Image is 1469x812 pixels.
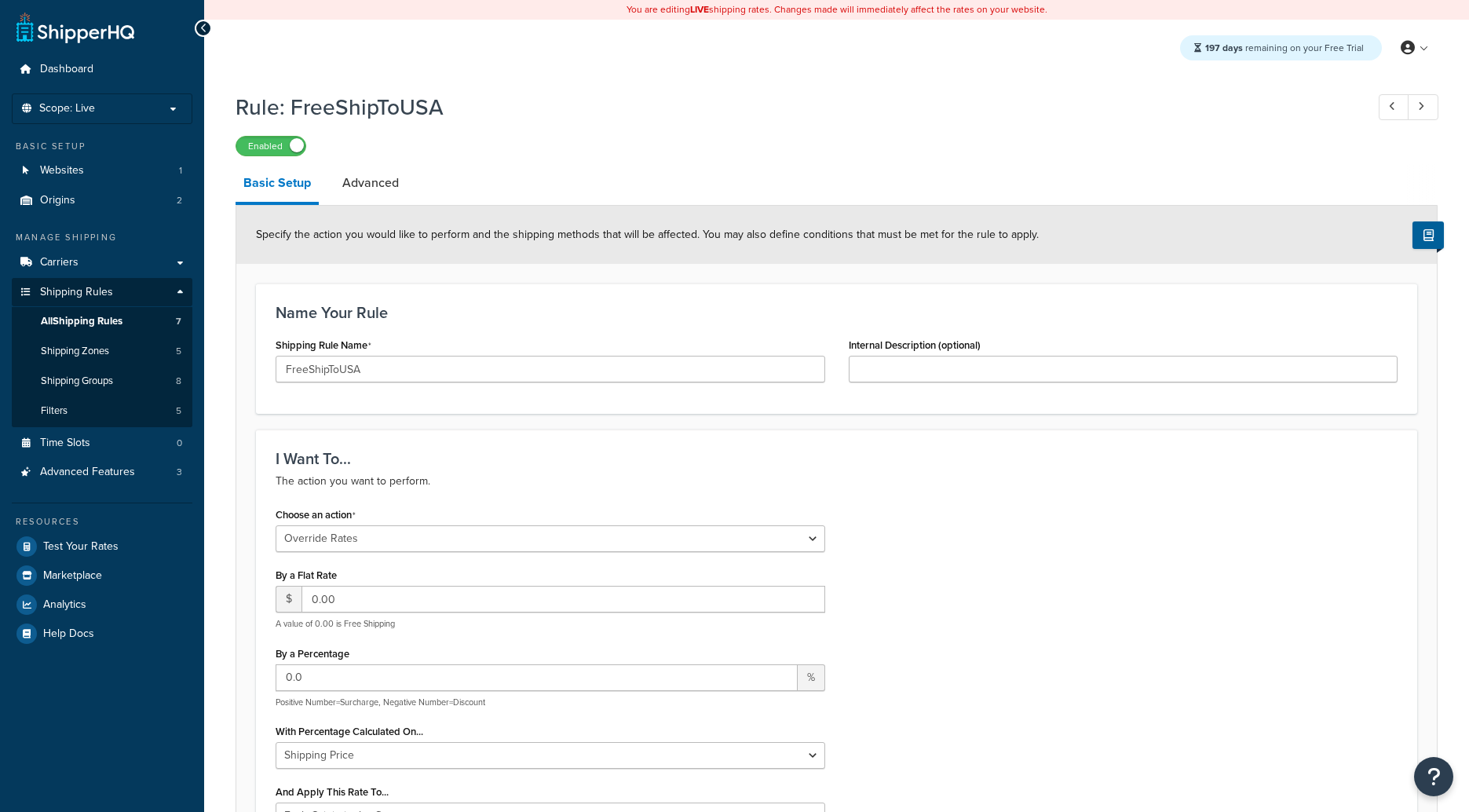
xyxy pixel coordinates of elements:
button: Open Resource Center [1414,757,1453,796]
span: 5 [176,404,181,418]
a: Analytics [12,591,192,619]
li: Filters [12,397,192,426]
label: Enabled [236,137,305,155]
label: Choose an action [276,509,356,521]
span: 7 [176,315,181,328]
div: Manage Shipping [12,231,192,244]
div: Resources [12,515,192,529]
strong: 197 days [1205,41,1243,55]
h3: I Want To... [276,450,1398,467]
span: Shipping Zones [41,345,109,358]
h3: Name Your Rule [276,304,1398,321]
label: Shipping Rule Name [276,339,371,352]
a: Time Slots0 [12,429,192,458]
a: Shipping Zones5 [12,337,192,366]
h1: Rule: FreeShipToUSA [236,92,1350,123]
p: Positive Number=Surcharge, Negative Number=Discount [276,697,825,708]
span: All Shipping Rules [41,315,122,328]
li: Shipping Groups [12,367,192,396]
span: 8 [176,375,181,388]
a: Marketplace [12,561,192,590]
span: Specify the action you would like to perform and the shipping methods that will be affected. You ... [256,226,1039,243]
a: Origins2 [12,186,192,215]
span: 0 [177,437,182,450]
span: 2 [177,194,182,207]
a: Shipping Rules [12,278,192,307]
span: 1 [179,164,182,177]
label: With Percentage Calculated On... [276,726,423,737]
a: Filters5 [12,397,192,426]
a: Advanced [334,164,407,202]
a: AllShipping Rules7 [12,307,192,336]
span: Time Slots [40,437,90,450]
a: Websites1 [12,156,192,185]
a: Basic Setup [236,164,319,205]
li: Shipping Rules [12,278,192,427]
span: Scope: Live [39,102,95,115]
span: Origins [40,194,75,207]
a: Carriers [12,248,192,277]
label: By a Flat Rate [276,569,337,581]
li: Origins [12,186,192,215]
a: Next Record [1408,94,1438,120]
label: Internal Description (optional) [849,339,981,351]
span: Websites [40,164,84,177]
li: Advanced Features [12,458,192,487]
span: Test Your Rates [43,540,119,554]
span: remaining on your Free Trial [1205,41,1364,55]
button: Show Help Docs [1412,221,1444,249]
a: Test Your Rates [12,532,192,561]
span: Filters [41,404,68,418]
span: Shipping Rules [40,286,113,299]
li: Shipping Zones [12,337,192,366]
span: Advanced Features [40,466,135,479]
a: Previous Record [1379,94,1409,120]
span: Shipping Groups [41,375,113,388]
a: Help Docs [12,620,192,648]
a: Advanced Features3 [12,458,192,487]
li: Websites [12,156,192,185]
span: Dashboard [40,63,93,76]
b: LIVE [690,2,709,16]
span: $ [276,586,301,613]
span: Analytics [43,598,86,612]
div: Basic Setup [12,140,192,153]
span: Carriers [40,256,79,269]
span: 5 [176,345,181,358]
p: A value of 0.00 is Free Shipping [276,618,825,630]
span: % [798,664,825,691]
li: Time Slots [12,429,192,458]
span: 3 [177,466,182,479]
p: The action you want to perform. [276,472,1398,491]
label: By a Percentage [276,648,349,660]
span: Marketplace [43,569,102,583]
span: Help Docs [43,627,94,641]
a: Dashboard [12,55,192,84]
label: And Apply This Rate To... [276,786,389,798]
a: Shipping Groups8 [12,367,192,396]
